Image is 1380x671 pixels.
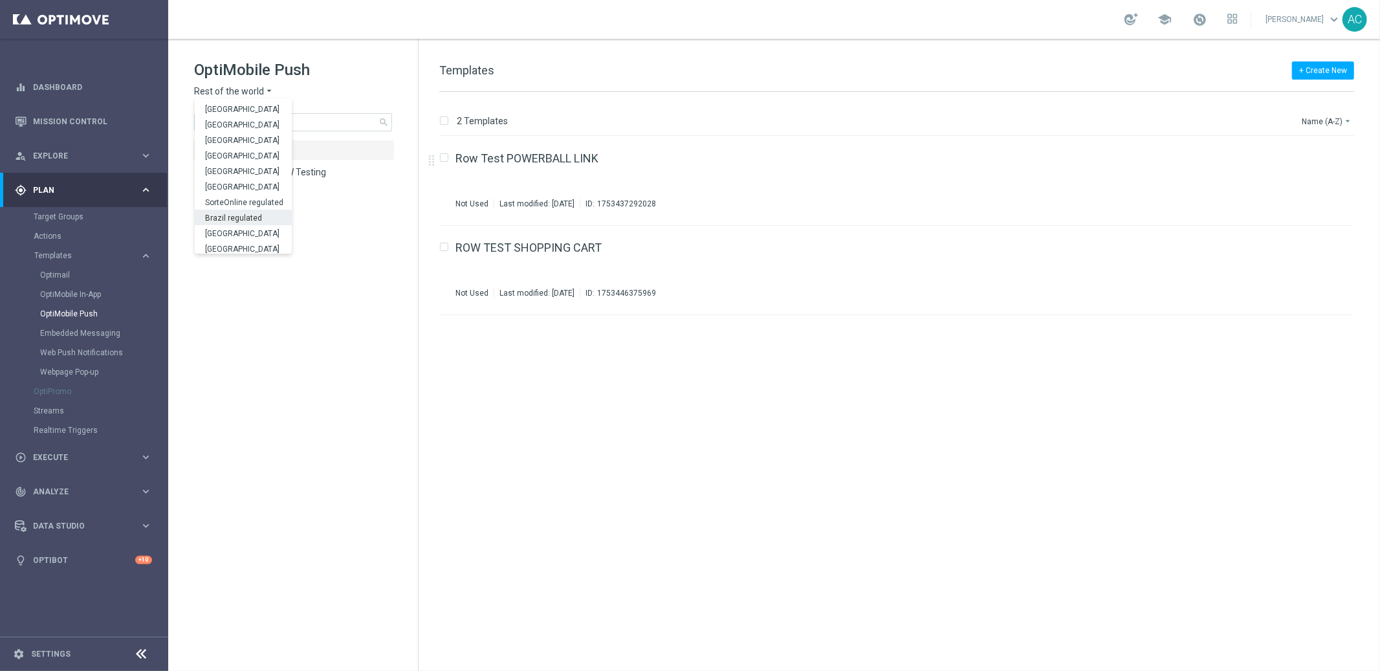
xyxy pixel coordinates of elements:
[1300,113,1354,129] button: Name (A-Z)arrow_drop_down
[34,401,167,421] div: Streams
[40,343,167,362] div: Web Push Notifications
[264,85,274,98] i: arrow_drop_down
[15,543,152,577] div: Optibot
[580,199,656,209] div: ID:
[194,85,274,98] button: Rest of the world arrow_drop_down
[194,85,264,98] span: Rest of the world
[494,288,580,298] div: Last modified: [DATE]
[14,116,153,127] button: Mission Control
[140,451,152,463] i: keyboard_arrow_right
[15,150,140,162] div: Explore
[15,486,140,498] div: Analyze
[15,486,27,498] i: track_changes
[40,265,167,285] div: Optimail
[439,63,494,77] span: Templates
[455,153,598,164] a: Row Test POWERBALL LINK
[15,520,140,532] div: Data Studio
[33,488,140,496] span: Analyze
[14,487,153,497] button: track_changes Analyze keyboard_arrow_right
[1342,116,1353,126] i: arrow_drop_down
[15,184,27,196] i: gps_fixed
[1292,61,1354,80] button: + Create New
[34,207,167,226] div: Target Groups
[34,425,135,435] a: Realtime Triggers
[455,288,488,298] div: Not Used
[33,70,152,104] a: Dashboard
[34,212,135,222] a: Target Groups
[40,328,135,338] a: Embedded Messaging
[33,543,135,577] a: Optibot
[140,520,152,532] i: keyboard_arrow_right
[40,289,135,300] a: OptiMobile In-App
[580,288,656,298] div: ID:
[34,246,167,382] div: Templates
[40,324,167,343] div: Embedded Messaging
[140,485,152,498] i: keyboard_arrow_right
[34,226,167,246] div: Actions
[33,104,152,138] a: Mission Control
[14,555,153,566] button: lightbulb Optibot +10
[194,113,392,131] input: Search Template
[14,82,153,93] button: equalizer Dashboard
[378,117,389,127] span: search
[140,149,152,162] i: keyboard_arrow_right
[426,226,1377,315] div: Press SPACE to select this row.
[597,288,656,298] div: 1753446375969
[40,367,135,377] a: Webpage Pop-up
[34,250,153,261] button: Templates keyboard_arrow_right
[14,452,153,463] button: play_circle_outline Execute keyboard_arrow_right
[15,104,152,138] div: Mission Control
[15,70,152,104] div: Dashboard
[40,270,135,280] a: Optimail
[34,252,140,259] div: Templates
[140,184,152,196] i: keyboard_arrow_right
[40,304,167,324] div: OptiMobile Push
[34,382,167,401] div: OptiPromo
[15,452,140,463] div: Execute
[426,137,1377,226] div: Press SPACE to select this row.
[33,152,140,160] span: Explore
[34,406,135,416] a: Streams
[15,555,27,566] i: lightbulb
[34,252,127,259] span: Templates
[455,199,488,209] div: Not Used
[40,309,135,319] a: OptiMobile Push
[494,199,580,209] div: Last modified: [DATE]
[135,556,152,564] div: +10
[33,186,140,194] span: Plan
[194,60,392,80] h1: OptiMobile Push
[33,522,140,530] span: Data Studio
[140,250,152,262] i: keyboard_arrow_right
[1157,12,1172,27] span: school
[40,347,135,358] a: Web Push Notifications
[1327,12,1341,27] span: keyboard_arrow_down
[597,199,656,209] div: 1753437292028
[40,362,167,382] div: Webpage Pop-up
[14,185,153,195] button: gps_fixed Plan keyboard_arrow_right
[14,521,153,531] button: Data Studio keyboard_arrow_right
[33,454,140,461] span: Execute
[455,242,602,254] a: ROW TEST SHOPPING CART
[14,151,153,161] button: person_search Explore keyboard_arrow_right
[40,285,167,304] div: OptiMobile In-App
[15,82,27,93] i: equalizer
[457,115,508,127] p: 2 Templates
[15,184,140,196] div: Plan
[15,150,27,162] i: person_search
[195,98,292,254] ng-dropdown-panel: Options list
[1342,7,1367,32] div: AC
[31,650,71,658] a: Settings
[1264,10,1342,29] a: [PERSON_NAME]keyboard_arrow_down
[34,231,135,241] a: Actions
[15,452,27,463] i: play_circle_outline
[34,421,167,440] div: Realtime Triggers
